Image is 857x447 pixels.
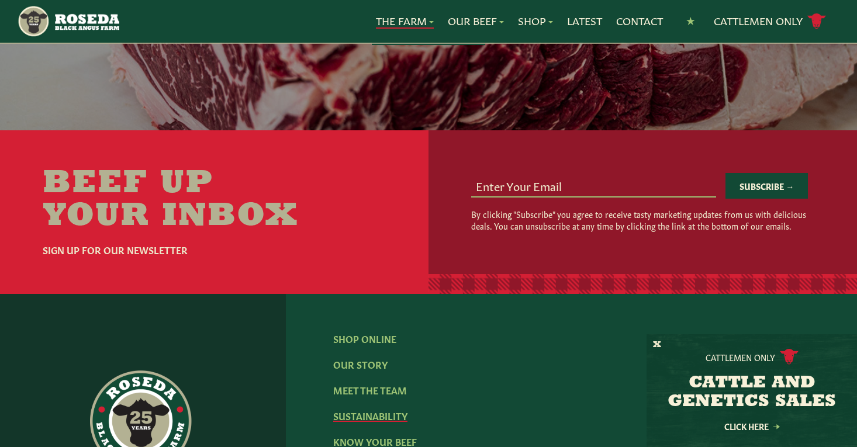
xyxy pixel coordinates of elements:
a: Our Story [333,358,388,370]
a: Meet The Team [333,383,407,396]
a: Click Here [699,422,804,430]
a: Sustainability [333,409,407,422]
input: Enter Your Email [471,174,716,196]
button: Subscribe → [725,173,808,199]
a: Latest [567,13,602,29]
img: cattle-icon.svg [780,349,799,365]
p: By clicking "Subscribe" you agree to receive tasty marketing updates from us with delicious deals... [471,208,808,231]
button: X [653,339,661,351]
a: Shop Online [333,332,396,345]
h2: Beef Up Your Inbox [43,168,342,233]
h6: Sign Up For Our Newsletter [43,242,342,257]
a: Contact [616,13,663,29]
a: Our Beef [448,13,504,29]
img: https://roseda.com/wp-content/uploads/2021/05/roseda-25-header.png [17,5,119,38]
p: Cattlemen Only [706,351,775,363]
a: The Farm [376,13,434,29]
h3: CATTLE AND GENETICS SALES [661,374,842,411]
a: Shop [518,13,553,29]
a: Cattlemen Only [714,11,826,32]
